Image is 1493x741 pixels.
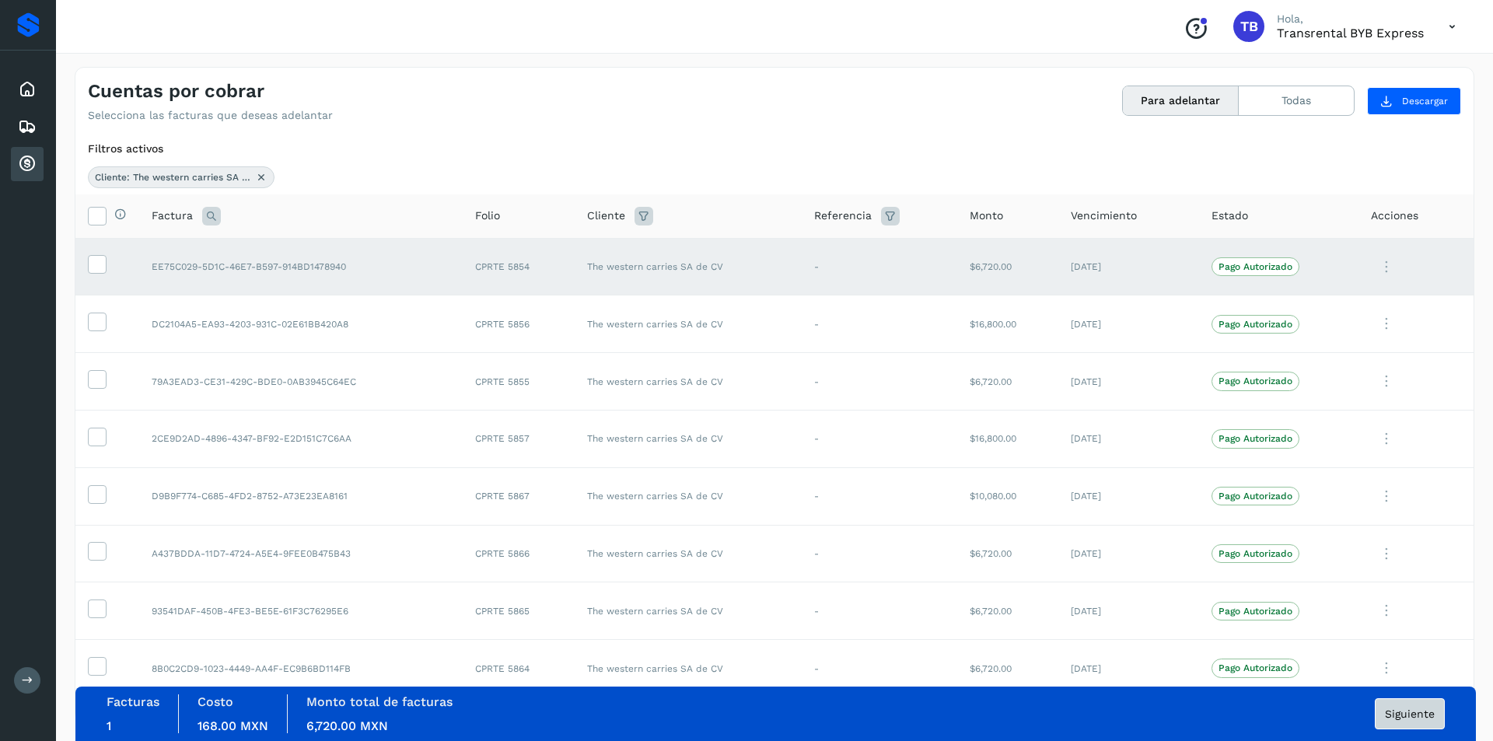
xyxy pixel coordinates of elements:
[802,410,957,467] td: -
[802,295,957,353] td: -
[1219,491,1292,502] p: Pago Autorizado
[139,582,463,640] td: 93541DAF-450B-4FE3-BE5E-61F3C76295E6
[475,208,500,224] span: Folio
[957,582,1058,640] td: $6,720.00
[1219,319,1292,330] p: Pago Autorizado
[1058,525,1200,582] td: [DATE]
[107,718,111,733] span: 1
[139,467,463,525] td: D9B9F774-C685-4FD2-8752-A73E23EA8161
[1239,86,1354,115] button: Todas
[88,166,274,188] div: Cliente: The western carries SA de CV
[1058,640,1200,697] td: [DATE]
[463,295,575,353] td: CPRTE 5856
[139,640,463,697] td: 8B0C2CD9-1023-4449-AA4F-EC9B6BD114FB
[802,238,957,295] td: -
[107,694,159,709] label: Facturas
[11,147,44,181] div: Cuentas por cobrar
[802,525,957,582] td: -
[463,410,575,467] td: CPRTE 5857
[1123,86,1239,115] button: Para adelantar
[11,72,44,107] div: Inicio
[139,410,463,467] td: 2CE9D2AD-4896-4347-BF92-E2D151C7C6AA
[152,208,193,224] span: Factura
[970,208,1003,224] span: Monto
[1375,698,1445,729] button: Siguiente
[575,525,802,582] td: The western carries SA de CV
[575,295,802,353] td: The western carries SA de CV
[139,295,463,353] td: DC2104A5-EA93-4203-931C-02E61BB420A8
[1058,410,1200,467] td: [DATE]
[139,353,463,411] td: 79A3EAD3-CE31-429C-BDE0-0AB3945C64EC
[11,110,44,144] div: Embarques
[957,640,1058,697] td: $6,720.00
[802,640,957,697] td: -
[463,467,575,525] td: CPRTE 5867
[1385,708,1435,719] span: Siguiente
[1219,261,1292,272] p: Pago Autorizado
[575,467,802,525] td: The western carries SA de CV
[575,582,802,640] td: The western carries SA de CV
[802,353,957,411] td: -
[1058,582,1200,640] td: [DATE]
[1219,376,1292,386] p: Pago Autorizado
[802,467,957,525] td: -
[1277,26,1424,40] p: Transrental BYB Express
[957,525,1058,582] td: $6,720.00
[463,238,575,295] td: CPRTE 5854
[1367,87,1461,115] button: Descargar
[1071,208,1137,224] span: Vencimiento
[1219,433,1292,444] p: Pago Autorizado
[463,640,575,697] td: CPRTE 5864
[1219,606,1292,617] p: Pago Autorizado
[814,208,872,224] span: Referencia
[1277,12,1424,26] p: Hola,
[88,141,1461,157] div: Filtros activos
[575,238,802,295] td: The western carries SA de CV
[1219,662,1292,673] p: Pago Autorizado
[957,295,1058,353] td: $16,800.00
[463,353,575,411] td: CPRTE 5855
[139,238,463,295] td: EE75C029-5D1C-46E7-B597-914BD1478940
[1058,238,1200,295] td: [DATE]
[802,582,957,640] td: -
[957,238,1058,295] td: $6,720.00
[957,353,1058,411] td: $6,720.00
[463,525,575,582] td: CPRTE 5866
[957,410,1058,467] td: $16,800.00
[95,170,250,184] span: Cliente: The western carries SA de CV
[88,109,333,122] p: Selecciona las facturas que deseas adelantar
[1058,295,1200,353] td: [DATE]
[198,718,268,733] span: 168.00 MXN
[575,353,802,411] td: The western carries SA de CV
[1058,353,1200,411] td: [DATE]
[575,410,802,467] td: The western carries SA de CV
[1219,548,1292,559] p: Pago Autorizado
[587,208,625,224] span: Cliente
[88,80,264,103] h4: Cuentas por cobrar
[575,640,802,697] td: The western carries SA de CV
[1371,208,1418,224] span: Acciones
[306,694,453,709] label: Monto total de facturas
[198,694,233,709] label: Costo
[463,582,575,640] td: CPRTE 5865
[139,525,463,582] td: A437BDDA-11D7-4724-A5E4-9FEE0B475B43
[1212,208,1248,224] span: Estado
[306,718,388,733] span: 6,720.00 MXN
[1402,94,1448,108] span: Descargar
[957,467,1058,525] td: $10,080.00
[1058,467,1200,525] td: [DATE]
